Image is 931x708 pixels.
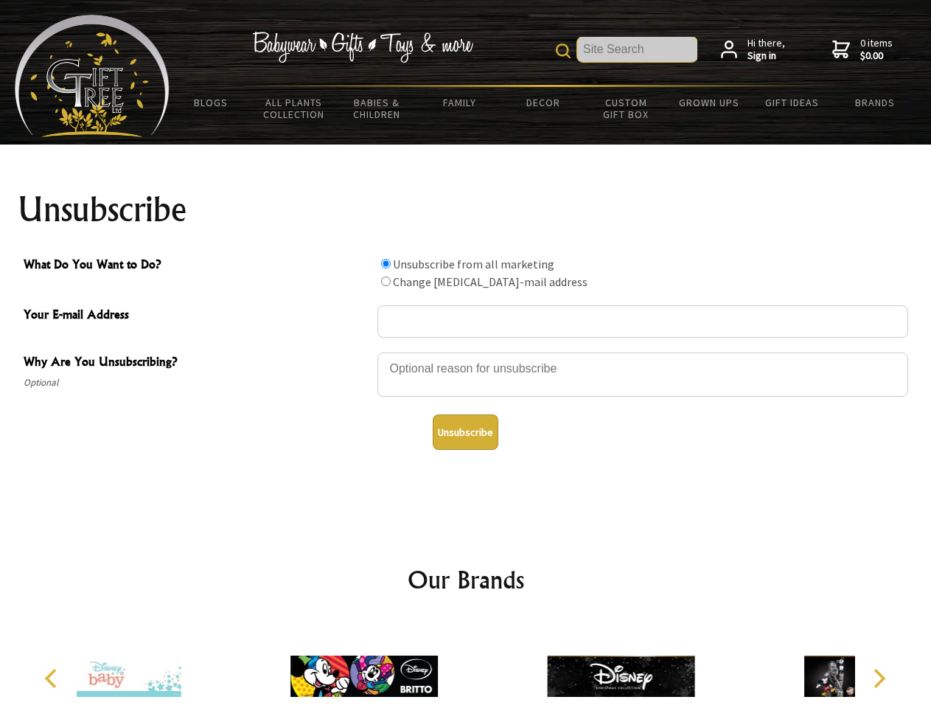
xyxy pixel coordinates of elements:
[253,87,336,130] a: All Plants Collection
[862,662,895,695] button: Next
[381,277,391,286] input: What Do You Want to Do?
[419,87,502,118] a: Family
[393,257,554,271] label: Unsubscribe from all marketing
[860,36,893,63] span: 0 items
[37,662,69,695] button: Previous
[24,255,370,277] span: What Do You Want to Do?
[24,305,370,327] span: Your E-mail Address
[556,44,571,58] img: product search
[433,414,498,450] button: Unsubscribe
[585,87,668,130] a: Custom Gift Box
[381,259,391,268] input: What Do You Want to Do?
[747,37,785,63] span: Hi there,
[377,305,908,338] input: Your E-mail Address
[29,562,902,597] h2: Our Brands
[501,87,585,118] a: Decor
[335,87,419,130] a: Babies & Children
[860,49,893,63] strong: $0.00
[24,374,370,392] span: Optional
[834,87,917,118] a: Brands
[15,15,170,137] img: Babyware - Gifts - Toys and more...
[377,353,908,397] textarea: Why Are You Unsubscribing?
[170,87,253,118] a: BLOGS
[832,37,893,63] a: 0 items$0.00
[393,274,587,289] label: Change [MEDICAL_DATA]-mail address
[18,192,914,227] h1: Unsubscribe
[667,87,750,118] a: Grown Ups
[24,353,370,374] span: Why Are You Unsubscribing?
[721,37,785,63] a: Hi there,Sign in
[577,37,697,62] input: Site Search
[252,32,473,63] img: Babywear - Gifts - Toys & more
[747,49,785,63] strong: Sign in
[750,87,834,118] a: Gift Ideas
